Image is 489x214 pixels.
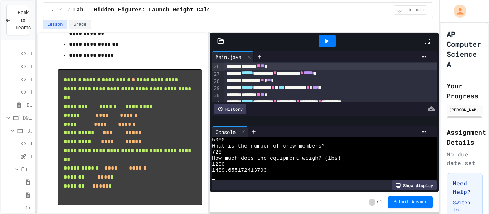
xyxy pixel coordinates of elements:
button: Lesson [43,20,67,29]
span: D9-11: Module Wrap Up [23,114,32,121]
div: History [214,104,246,114]
h2: Assignment Details [447,127,483,147]
span: Problem 7 [31,63,32,70]
span: Mini Lab [31,140,32,147]
div: 31 [212,99,221,106]
span: What is the number of crew members? [212,143,325,149]
span: 720 [212,149,222,155]
div: 26 [212,63,221,70]
button: Back to Teams [6,5,29,35]
div: [PERSON_NAME] [449,106,480,113]
span: 5 [404,7,416,13]
span: 1200 [212,161,225,168]
span: Problem 6 [31,50,32,57]
span: Problem 8 [31,75,32,83]
span: Lab - Hidden Figures: Launch Weight Calculator [73,6,231,14]
div: 27 [212,71,221,78]
span: 5000 [212,137,225,143]
div: My Account [446,3,468,19]
div: Main.java [212,53,245,61]
span: 1 [379,199,382,205]
span: Submit Answer [394,199,427,205]
div: Show display [392,180,437,190]
span: / [68,7,70,13]
span: / [376,199,379,205]
button: Submit Answer [388,196,433,208]
span: min [416,7,424,13]
span: How much does the equipment weigh? (lbs) [212,155,341,161]
div: No due date set [447,150,483,167]
span: - [369,199,375,206]
span: / [59,7,62,13]
span: Back to Teams [15,9,31,31]
h3: Need Help? [453,179,476,196]
span: Day 9 [27,127,32,134]
span: Problem 9: Temperature Converter [31,88,32,96]
div: Main.java [212,51,254,62]
div: Console [212,126,248,137]
span: 1489.655172413793 [212,168,267,174]
div: Console [212,128,239,136]
div: 28 [212,78,221,85]
span: Test Review (35 mins) [32,165,32,173]
div: 30 [212,92,221,99]
span: Exit Ticket [26,101,32,109]
h1: AP Computer Science A [447,29,483,69]
div: 29 [212,85,221,92]
button: Grade [69,20,91,29]
span: ... [49,7,57,13]
h2: Your Progress [447,81,483,101]
span: Fast Start [31,153,32,160]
